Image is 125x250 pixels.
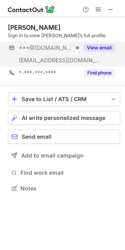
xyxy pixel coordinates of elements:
[84,44,115,52] button: Reveal Button
[8,149,120,163] button: Add to email campaign
[22,115,105,121] span: AI write personalized message
[8,24,61,31] div: [PERSON_NAME]
[8,183,120,194] button: Notes
[84,69,115,77] button: Reveal Button
[20,169,117,176] span: Find work email
[19,44,73,51] span: ***@[DOMAIN_NAME]
[8,32,120,39] div: Sign in to view [PERSON_NAME]’s full profile
[19,57,101,64] span: [EMAIL_ADDRESS][DOMAIN_NAME]
[8,130,120,144] button: Send email
[8,5,55,14] img: ContactOut v5.3.10
[8,111,120,125] button: AI write personalized message
[22,134,51,140] span: Send email
[8,92,120,106] button: save-profile-one-click
[22,96,107,102] div: Save to List / ATS / CRM
[8,167,120,178] button: Find work email
[20,185,117,192] span: Notes
[21,152,84,159] span: Add to email campaign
